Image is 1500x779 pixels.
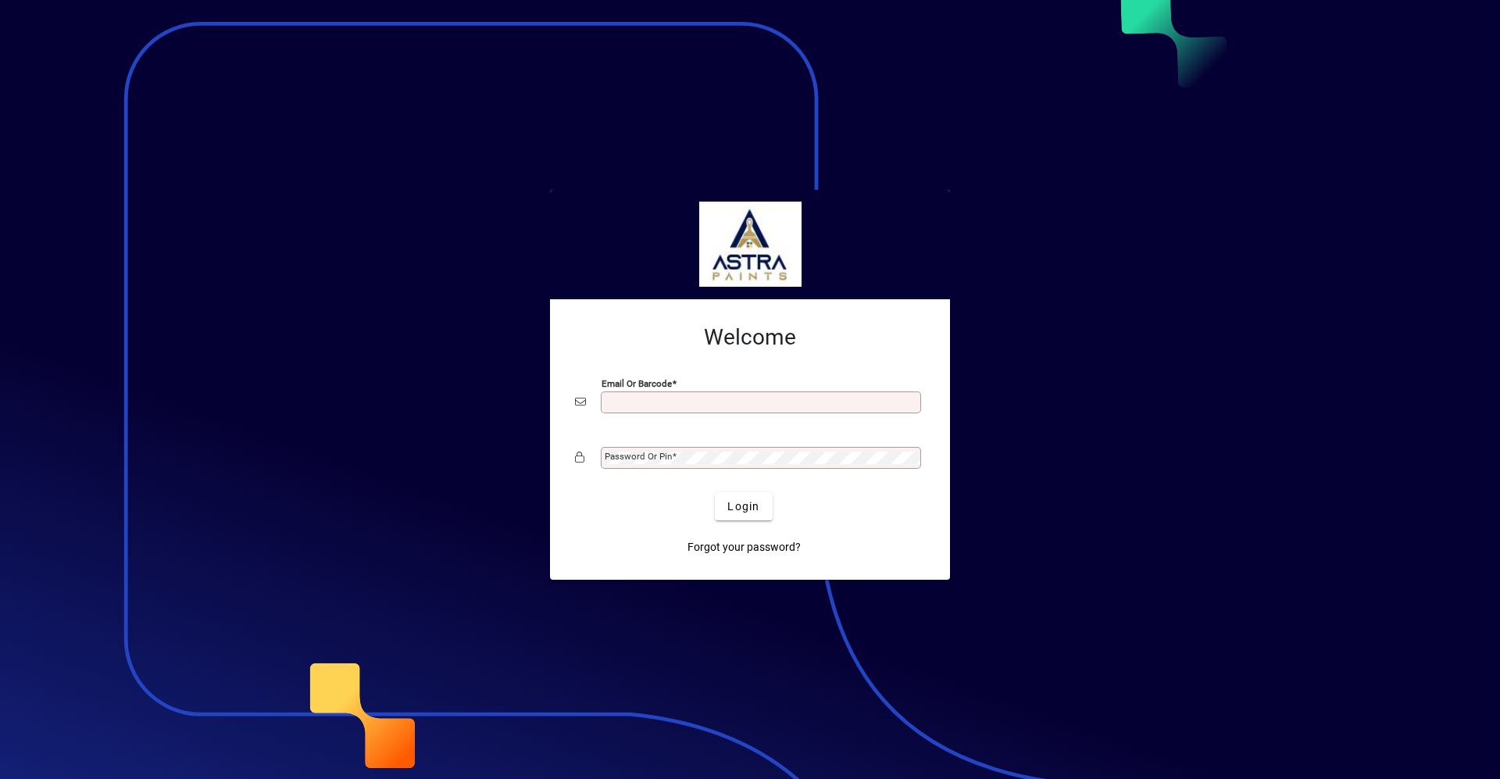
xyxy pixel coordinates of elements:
[715,492,772,520] button: Login
[727,498,759,515] span: Login
[605,451,672,462] mat-label: Password or Pin
[681,533,807,561] a: Forgot your password?
[687,539,801,556] span: Forgot your password?
[602,378,672,389] mat-label: Email or Barcode
[575,324,925,351] h2: Welcome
